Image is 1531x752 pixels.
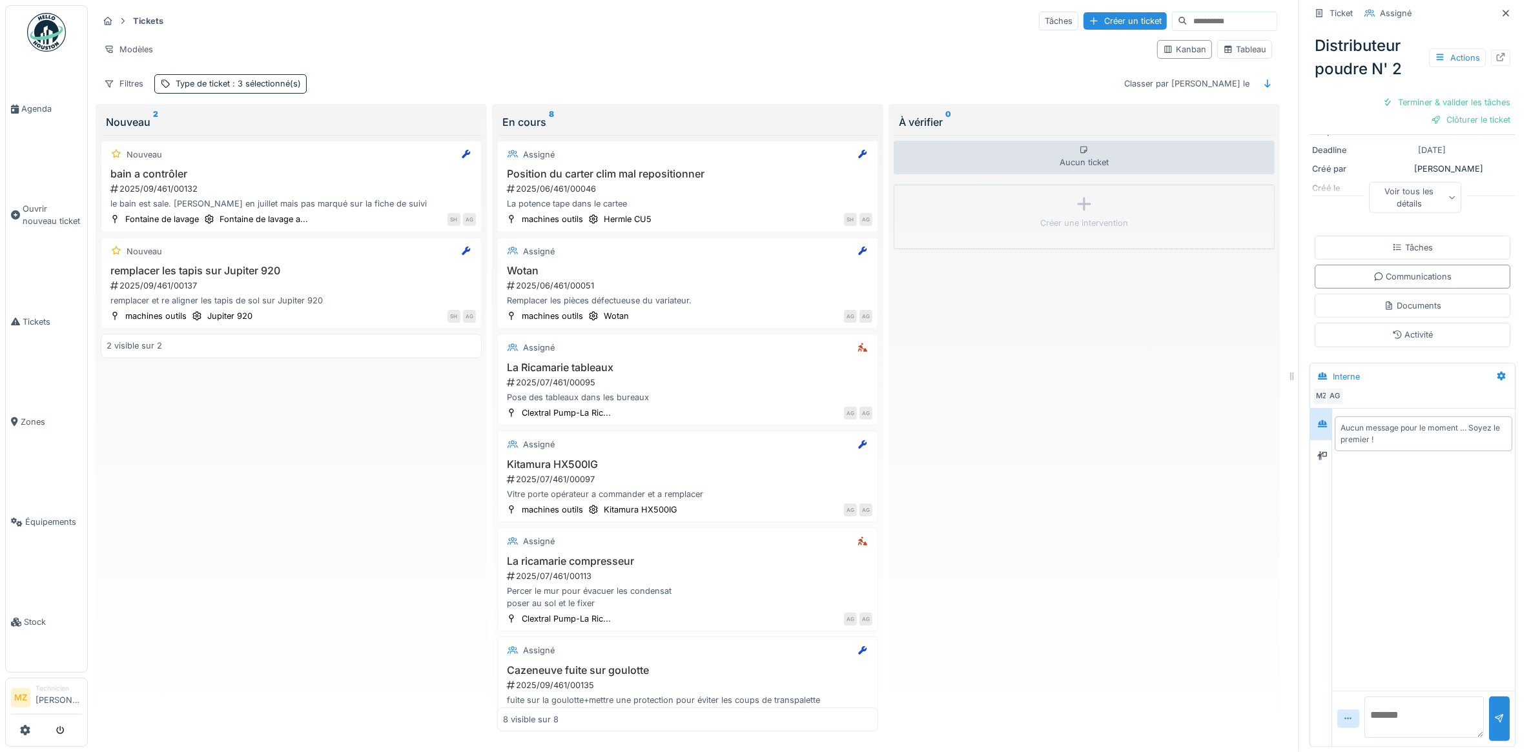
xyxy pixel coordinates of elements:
[107,340,162,352] div: 2 visible sur 2
[945,114,951,130] sup: 0
[107,168,476,180] h3: bain a contrôler
[98,74,149,93] div: Filtres
[207,310,252,322] div: Jupiter 920
[125,213,199,225] div: Fontaine de lavage
[1377,94,1516,111] div: Terminer & valider les tâches
[176,77,301,90] div: Type de ticket
[844,310,857,323] div: AG
[1223,43,1266,56] div: Tableau
[522,613,611,625] div: Clextral Pump-La Ric...
[859,407,872,420] div: AG
[503,694,872,706] div: fuite sur la goulotte+mettre une protection pour éviter les coups de transpalette
[1040,217,1128,229] div: Créer une intervention
[894,141,1275,174] div: Aucun ticket
[1118,74,1255,93] div: Classer par [PERSON_NAME] le
[522,213,583,225] div: machines outils
[447,310,460,323] div: SH
[503,555,872,567] h3: La ricamarie compresseur
[899,114,1269,130] div: À vérifier
[503,585,872,609] div: Percer le mur pour évacuer les condensat poser au sol et le fixer
[220,213,308,225] div: Fontaine de lavage a...
[107,265,476,277] h3: remplacer les tapis sur Jupiter 920
[506,376,872,389] div: 2025/07/461/00095
[844,613,857,625] div: AG
[1429,48,1486,67] div: Actions
[107,294,476,307] div: remplacer et re aligner les tapis de sol sur Jupiter 920
[1426,111,1516,128] div: Clôturer le ticket
[503,488,872,500] div: Vitre porte opérateur a commander et a remplacer
[844,407,857,420] div: AG
[109,279,476,292] div: 2025/09/461/00137
[109,183,476,195] div: 2025/09/461/00132
[230,79,301,88] span: : 3 sélectionné(s)
[844,503,857,516] div: AG
[503,198,872,210] div: La potence tape dans le cartee
[604,503,677,516] div: Kitamura HX500IG
[506,473,872,485] div: 2025/07/461/00097
[6,572,87,672] a: Stock
[1039,12,1078,30] div: Tâches
[1084,12,1167,30] div: Créer un ticket
[859,503,872,516] div: AG
[506,570,872,582] div: 2025/07/461/00113
[11,688,30,707] li: MZ
[604,213,652,225] div: Hermle CU5
[503,265,872,277] h3: Wotan
[523,148,555,161] div: Assigné
[6,59,87,159] a: Agenda
[1312,163,1513,175] div: [PERSON_NAME]
[1384,300,1441,312] div: Documents
[503,361,872,374] h3: La Ricamarie tableaux
[1380,7,1412,19] div: Assigné
[506,183,872,195] div: 2025/06/461/00046
[1341,422,1506,445] div: Aucun message pour le moment … Soyez le premier !
[522,407,611,419] div: Clextral Pump-La Ric...
[27,13,66,52] img: Badge_color-CXgf-gQk.svg
[98,40,159,59] div: Modèles
[106,114,477,130] div: Nouveau
[1330,7,1353,19] div: Ticket
[36,684,82,693] div: Technicien
[604,310,629,322] div: Wotan
[523,245,555,258] div: Assigné
[21,416,82,428] span: Zones
[23,316,82,328] span: Tickets
[125,310,187,322] div: machines outils
[523,644,555,656] div: Assigné
[503,458,872,471] h3: Kitamura HX500IG
[1312,163,1409,175] div: Créé par
[523,535,555,547] div: Assigné
[859,310,872,323] div: AG
[1326,387,1344,405] div: AG
[503,391,872,403] div: Pose des tableaux dans les bureaux
[6,472,87,572] a: Équipements
[1333,371,1360,383] div: Interne
[6,372,87,472] a: Zones
[503,714,559,726] div: 8 visible sur 8
[36,684,82,711] li: [PERSON_NAME]
[6,272,87,372] a: Tickets
[549,114,554,130] sup: 8
[21,103,82,115] span: Agenda
[128,15,169,27] strong: Tickets
[1373,270,1452,283] div: Communications
[523,341,555,354] div: Assigné
[127,245,162,258] div: Nouveau
[506,679,872,691] div: 2025/09/461/00135
[11,684,82,715] a: MZ Technicien[PERSON_NAME]
[502,114,873,130] div: En cours
[447,213,460,226] div: SH
[1312,144,1409,156] div: Deadline
[463,310,476,323] div: AG
[1392,241,1433,254] div: Tâches
[1369,181,1462,212] div: Voir tous les détails
[859,213,872,226] div: AG
[1163,43,1206,56] div: Kanban
[1418,144,1446,156] div: [DATE]
[844,213,857,226] div: SH
[6,159,87,271] a: Ouvrir nouveau ticket
[23,203,82,227] span: Ouvrir nouveau ticket
[463,213,476,226] div: AG
[859,613,872,625] div: AG
[503,168,872,180] h3: Position du carter clim mal repositionner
